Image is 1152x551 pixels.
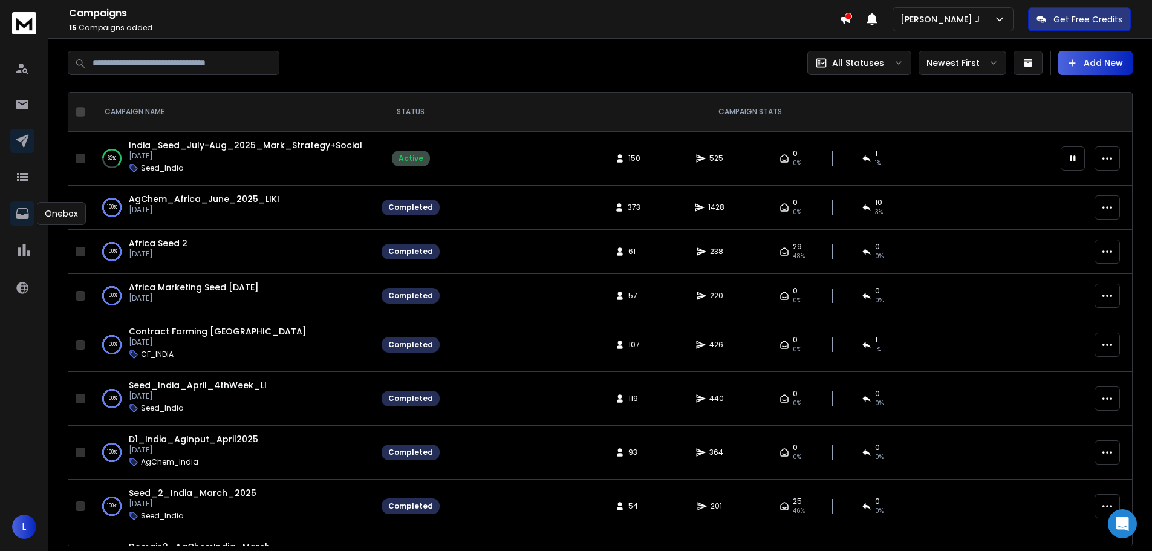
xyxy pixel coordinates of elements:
span: 0% [793,296,801,305]
span: 0 % [875,506,884,516]
span: 25 [793,497,802,506]
span: 0 [793,198,798,207]
p: All Statuses [832,57,884,69]
span: 1428 [708,203,724,212]
span: 1 % [875,345,881,354]
p: 100 % [107,246,117,258]
p: 62 % [108,152,116,165]
a: Africa Seed 2 [129,237,187,249]
span: 0 [793,149,798,158]
span: 525 [709,154,723,163]
a: Seed_India_April_4thWeek_LI [129,379,267,391]
span: 0% [793,399,801,408]
span: 238 [710,247,723,256]
p: [DATE] [129,445,258,455]
button: Get Free Credits [1028,7,1131,31]
span: 0% [793,452,801,462]
p: Seed_India [141,403,184,413]
button: L [12,515,36,539]
span: 0% [793,345,801,354]
span: 29 [793,242,802,252]
p: 100 % [107,500,117,512]
span: 0% [793,207,801,217]
span: 0 [793,335,798,345]
span: 1 % [875,158,881,168]
span: 0 [875,443,880,452]
span: 0% [793,158,801,168]
div: Completed [388,247,433,256]
a: Seed_2_India_March_2025 [129,487,256,499]
button: Newest First [919,51,1006,75]
div: Completed [388,291,433,301]
span: 1 [875,149,877,158]
p: Seed_India [141,163,184,173]
p: 100 % [107,201,117,214]
p: [DATE] [129,337,307,347]
div: Completed [388,448,433,457]
p: [DATE] [129,205,279,215]
span: 364 [709,448,723,457]
span: 0 [875,286,880,296]
span: 1 [875,335,877,345]
span: 373 [628,203,640,212]
span: 46 % [793,506,805,516]
span: Contract Farming [GEOGRAPHIC_DATA] [129,325,307,337]
span: 10 [875,198,882,207]
span: 107 [628,340,640,350]
span: 0 [875,389,880,399]
span: Africa Marketing Seed [DATE] [129,281,259,293]
span: 15 [69,22,77,33]
div: Completed [388,203,433,212]
img: logo [12,12,36,34]
p: [DATE] [129,391,267,401]
p: [DATE] [129,499,256,509]
p: Campaigns added [69,23,839,33]
p: [DATE] [129,249,187,259]
span: 57 [628,291,640,301]
a: India_Seed_July-Aug_2025_Mark_Strategy+Social [129,139,362,151]
td: 100%Seed_2_India_March_2025[DATE]Seed_India [90,480,374,533]
a: AgChem_Africa_June_2025_LIKI [129,193,279,205]
p: [PERSON_NAME] J [900,13,984,25]
p: 100 % [107,393,117,405]
td: 100%Africa Marketing Seed [DATE][DATE] [90,274,374,318]
span: 426 [709,340,723,350]
p: CF_INDIA [141,350,174,359]
span: 220 [710,291,723,301]
div: Completed [388,394,433,403]
p: AgChem_India [141,457,198,467]
span: 54 [628,501,640,511]
div: Completed [388,501,433,511]
th: STATUS [374,93,447,132]
span: 61 [628,247,640,256]
div: Active [399,154,423,163]
span: 0 [793,443,798,452]
td: 62%India_Seed_July-Aug_2025_Mark_Strategy+Social[DATE]Seed_India [90,132,374,186]
p: Get Free Credits [1053,13,1122,25]
p: [DATE] [129,293,259,303]
span: 3 % [875,207,883,217]
div: Open Intercom Messenger [1108,509,1137,538]
p: 100 % [107,290,117,302]
td: 100%Seed_India_April_4thWeek_LI[DATE]Seed_India [90,372,374,426]
span: 0 % [875,252,884,261]
th: CAMPAIGN NAME [90,93,374,132]
td: 100%Contract Farming [GEOGRAPHIC_DATA][DATE]CF_INDIA [90,318,374,372]
td: 100%D1_India_AgInput_April2025[DATE]AgChem_India [90,426,374,480]
span: 0 % [875,296,884,305]
div: Completed [388,340,433,350]
a: D1_India_AgInput_April2025 [129,433,258,445]
th: CAMPAIGN STATS [447,93,1053,132]
span: 0 [875,242,880,252]
p: 100 % [107,339,117,351]
button: Add New [1058,51,1133,75]
span: 201 [711,501,723,511]
span: 440 [709,394,724,403]
p: 100 % [107,446,117,458]
span: 150 [628,154,640,163]
span: 48 % [793,252,805,261]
